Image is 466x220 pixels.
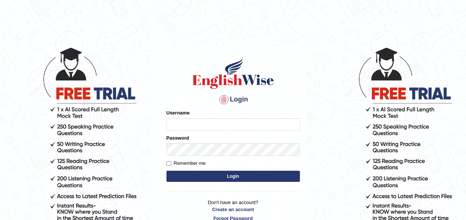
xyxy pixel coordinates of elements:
img: Logo of English Wise sign in for intelligent practice with AI [191,57,275,90]
label: Remember me [166,160,206,167]
label: Password [166,134,189,141]
input: Remember me [166,161,171,166]
button: Login [166,171,300,182]
h4: Login [166,94,300,106]
label: Username [166,109,190,116]
a: Create an account [166,206,300,213]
